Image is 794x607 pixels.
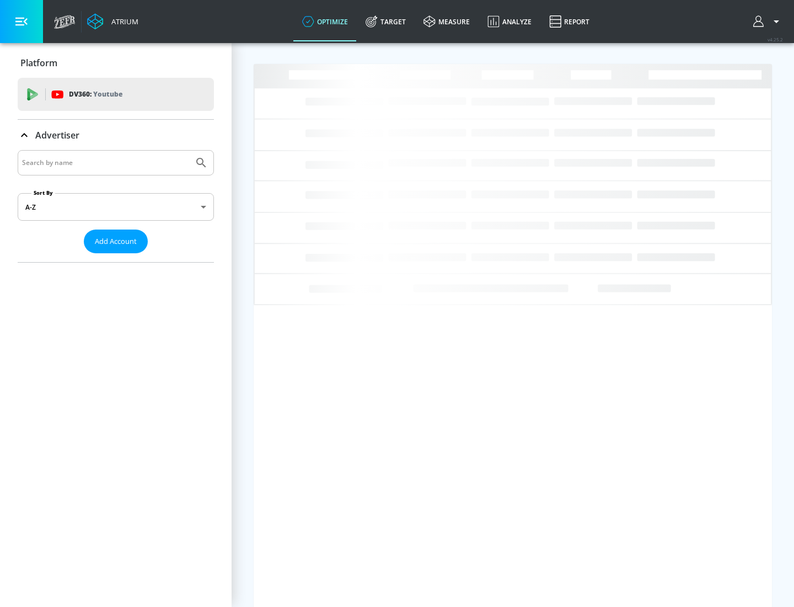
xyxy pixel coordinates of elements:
button: Add Account [84,230,148,253]
div: DV360: Youtube [18,78,214,111]
input: Search by name [22,156,189,170]
a: Target [357,2,415,41]
p: Platform [20,57,57,69]
p: Advertiser [35,129,79,141]
span: Add Account [95,235,137,248]
p: DV360: [69,88,122,100]
div: Advertiser [18,120,214,151]
a: optimize [293,2,357,41]
p: Youtube [93,88,122,100]
label: Sort By [31,189,55,196]
nav: list of Advertiser [18,253,214,262]
div: Platform [18,47,214,78]
div: Atrium [107,17,138,26]
div: A-Z [18,193,214,221]
a: Atrium [87,13,138,30]
a: Analyze [479,2,540,41]
span: v 4.25.2 [768,36,783,42]
a: Report [540,2,598,41]
a: measure [415,2,479,41]
div: Advertiser [18,150,214,262]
